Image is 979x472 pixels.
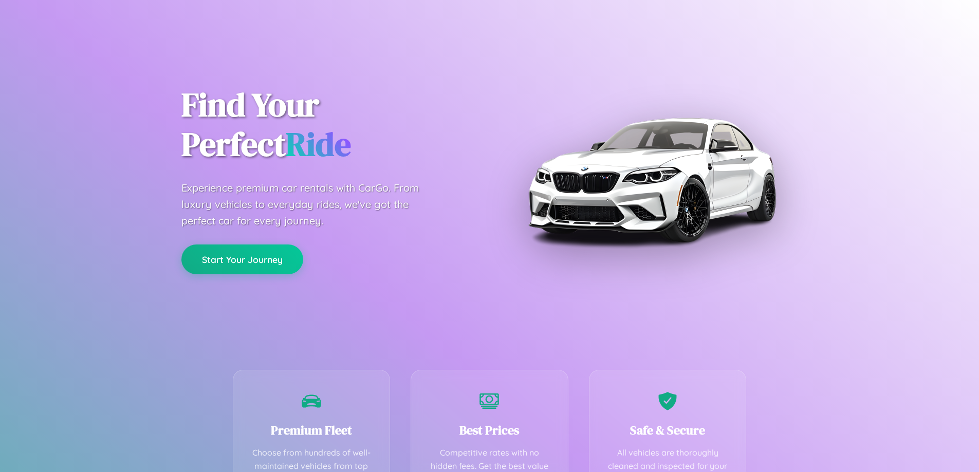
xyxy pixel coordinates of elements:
[181,180,438,229] p: Experience premium car rentals with CarGo. From luxury vehicles to everyday rides, we've got the ...
[523,51,780,308] img: Premium BMW car rental vehicle
[605,422,731,439] h3: Safe & Secure
[181,244,303,274] button: Start Your Journey
[181,85,474,164] h1: Find Your Perfect
[249,422,375,439] h3: Premium Fleet
[286,122,351,166] span: Ride
[427,422,552,439] h3: Best Prices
